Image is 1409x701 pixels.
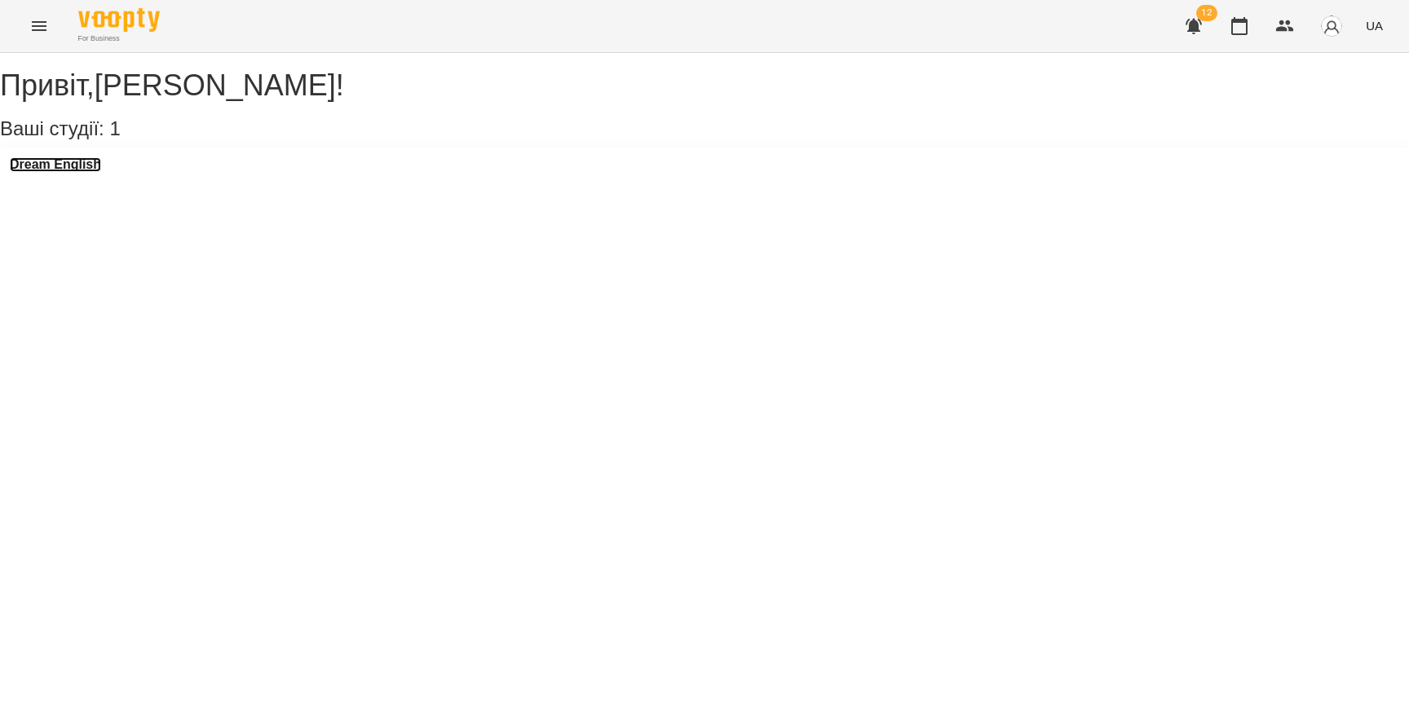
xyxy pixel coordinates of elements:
img: Voopty Logo [78,8,160,32]
span: For Business [78,33,160,44]
img: avatar_s.png [1320,15,1343,37]
button: Menu [20,7,59,46]
span: 1 [109,117,120,139]
span: 12 [1196,5,1217,21]
button: UA [1359,11,1389,41]
span: UA [1366,17,1383,34]
a: Dream English [10,157,101,172]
